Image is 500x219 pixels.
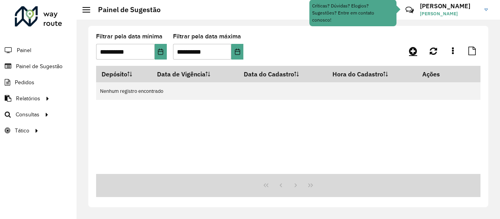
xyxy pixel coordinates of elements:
span: Consultas [16,110,39,119]
th: Depósito [96,66,152,82]
span: Painel de Sugestão [16,62,62,71]
h3: [PERSON_NAME] [420,2,479,10]
label: Filtrar pela data mínima [96,32,162,41]
button: Choose Date [155,44,167,60]
th: Hora do Cadastro [327,66,417,82]
span: Tático [15,127,29,135]
th: Data do Cadastro [238,66,327,82]
span: Pedidos [15,78,34,87]
td: Nenhum registro encontrado [96,82,480,100]
th: Ações [417,66,464,82]
a: Contato Rápido [401,2,418,18]
span: Relatórios [16,94,40,103]
th: Data de Vigência [152,66,238,82]
label: Filtrar pela data máxima [173,32,241,41]
span: [PERSON_NAME] [420,10,479,17]
button: Choose Date [231,44,243,60]
h2: Painel de Sugestão [90,5,161,14]
span: Painel [17,46,31,54]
